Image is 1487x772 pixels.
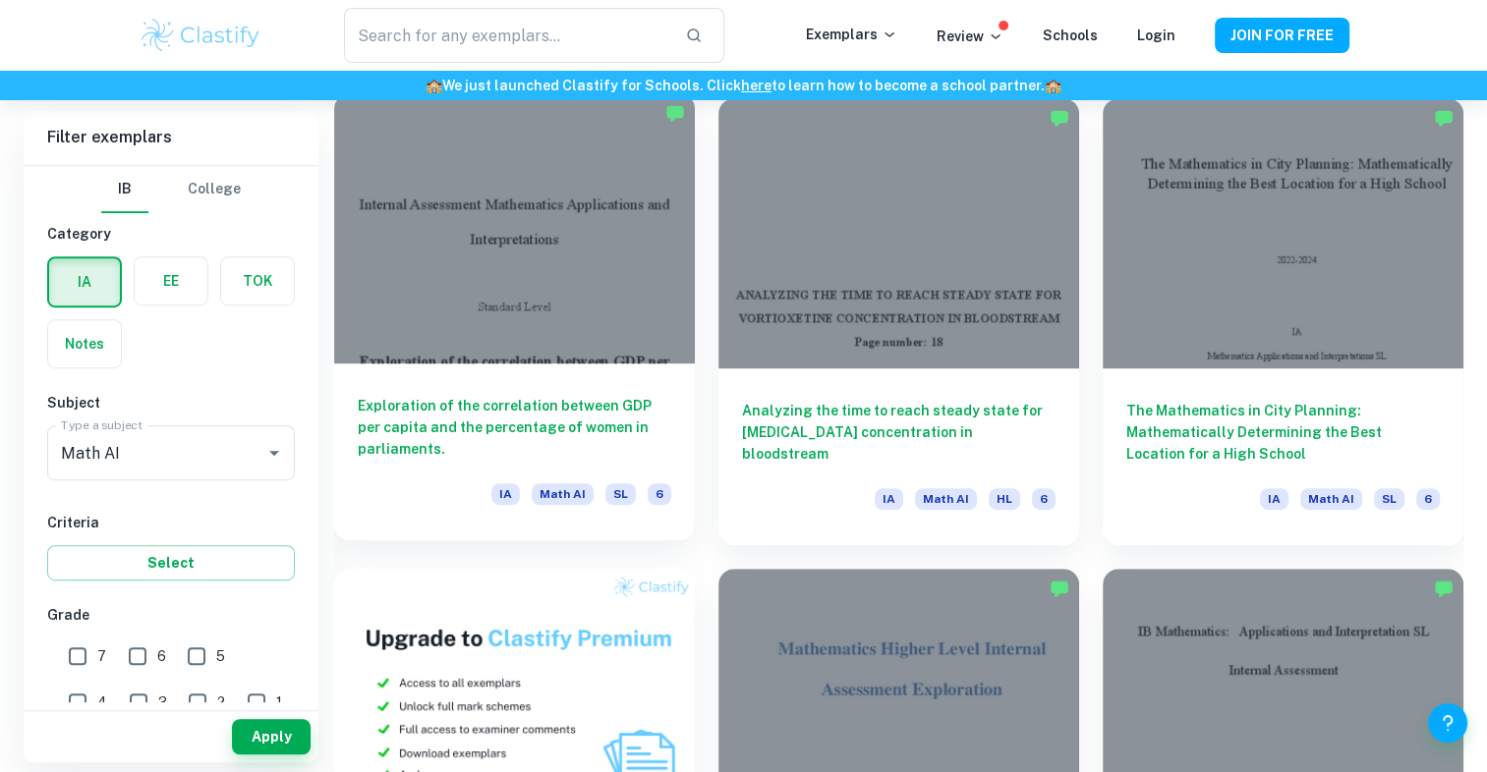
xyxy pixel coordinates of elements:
[47,604,295,626] h6: Grade
[1032,488,1056,510] span: 6
[937,26,1003,47] p: Review
[1215,18,1349,53] button: JOIN FOR FREE
[718,98,1079,545] a: Analyzing the time to reach steady state for [MEDICAL_DATA] concentration in bloodstreamIAMath AIHL6
[232,719,311,754] button: Apply
[532,483,594,505] span: Math AI
[101,166,241,213] div: Filter type choice
[1103,98,1463,545] a: The Mathematics in City Planning: Mathematically Determining the Best Location for a High SchoolI...
[1050,579,1069,598] img: Marked
[157,645,166,667] span: 6
[135,257,207,304] button: EE
[426,78,442,93] span: 🏫
[158,691,167,713] span: 3
[188,166,241,213] button: College
[61,416,143,433] label: Type a subject
[47,223,295,245] h6: Category
[216,645,225,667] span: 5
[344,8,668,63] input: Search for any exemplars...
[915,488,977,510] span: Math AI
[1260,488,1288,510] span: IA
[97,645,106,667] span: 7
[221,257,294,304] button: TOK
[989,488,1020,510] span: HL
[491,483,520,505] span: IA
[1045,78,1061,93] span: 🏫
[605,483,636,505] span: SL
[665,103,685,123] img: Marked
[276,691,282,713] span: 1
[1416,488,1440,510] span: 6
[1374,488,1404,510] span: SL
[47,545,295,580] button: Select
[741,78,772,93] a: here
[139,16,263,55] img: Clastify logo
[334,98,695,545] a: Exploration of the correlation between GDP per capita and the percentage of women in parliaments....
[1300,488,1362,510] span: Math AI
[217,691,225,713] span: 2
[1137,28,1175,43] a: Login
[47,512,295,533] h6: Criteria
[1050,108,1069,128] img: Marked
[260,439,288,467] button: Open
[1043,28,1098,43] a: Schools
[1434,108,1454,128] img: Marked
[1428,703,1467,743] button: Help and Feedback
[875,488,903,510] span: IA
[49,258,120,305] button: IA
[358,395,671,460] h6: Exploration of the correlation between GDP per capita and the percentage of women in parliaments.
[806,24,897,45] p: Exemplars
[1126,400,1440,465] h6: The Mathematics in City Planning: Mathematically Determining the Best Location for a High School
[47,392,295,414] h6: Subject
[101,166,148,213] button: IB
[97,691,107,713] span: 4
[648,483,671,505] span: 6
[742,400,1056,465] h6: Analyzing the time to reach steady state for [MEDICAL_DATA] concentration in bloodstream
[48,320,121,367] button: Notes
[24,110,318,165] h6: Filter exemplars
[1434,579,1454,598] img: Marked
[4,75,1483,96] h6: We just launched Clastify for Schools. Click to learn how to become a school partner.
